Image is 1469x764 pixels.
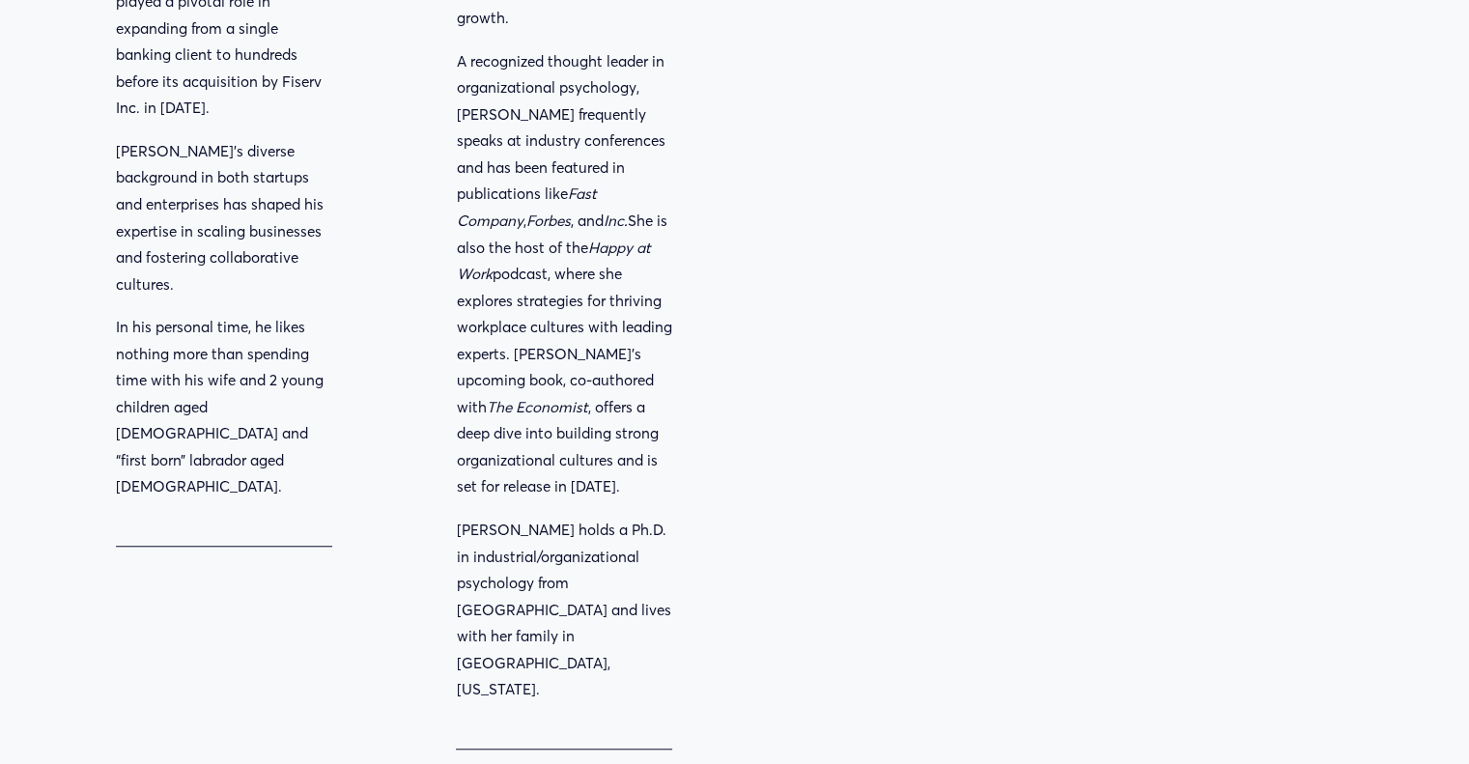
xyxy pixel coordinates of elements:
[456,184,596,230] em: Fast Company
[603,212,627,230] em: Inc.
[116,138,332,297] p: [PERSON_NAME]’s diverse background in both startups and enterprises has shaped his expertise in s...
[456,48,672,500] p: A recognized thought leader in organizational psychology, [PERSON_NAME] frequently speaks at indu...
[116,314,332,500] p: In his personal time, he likes nothing more than spending time with his wife and 2 young children...
[486,398,587,416] em: The Economist
[525,212,570,230] em: Forbes
[456,239,650,284] em: Happy at Work
[456,517,672,703] p: [PERSON_NAME] holds a Ph.D. in industrial/organizational psychology from [GEOGRAPHIC_DATA] and li...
